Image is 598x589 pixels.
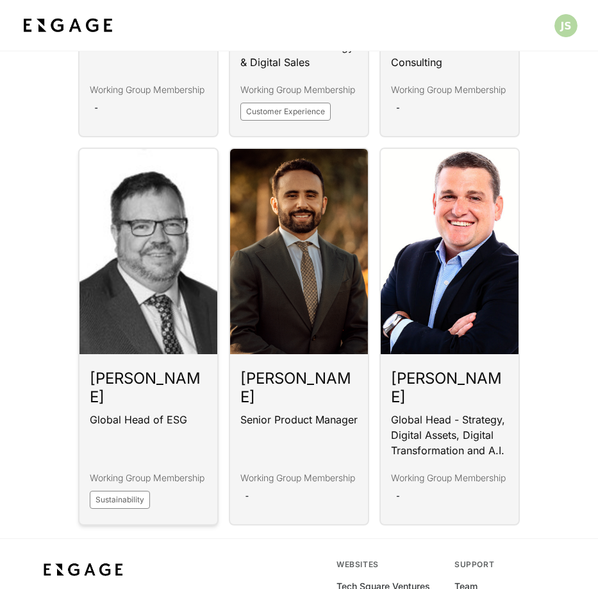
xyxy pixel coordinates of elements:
div: Websites [336,559,439,570]
button: Open profile menu [554,14,577,37]
img: bdf1fb74-1727-4ba0-a5bd-bc74ae9fc70b.jpeg [41,559,126,580]
div: Support [454,559,557,570]
img: Profile picture of Jack Semrau [554,14,577,37]
img: bdf1fb74-1727-4ba0-a5bd-bc74ae9fc70b.jpeg [21,14,115,37]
